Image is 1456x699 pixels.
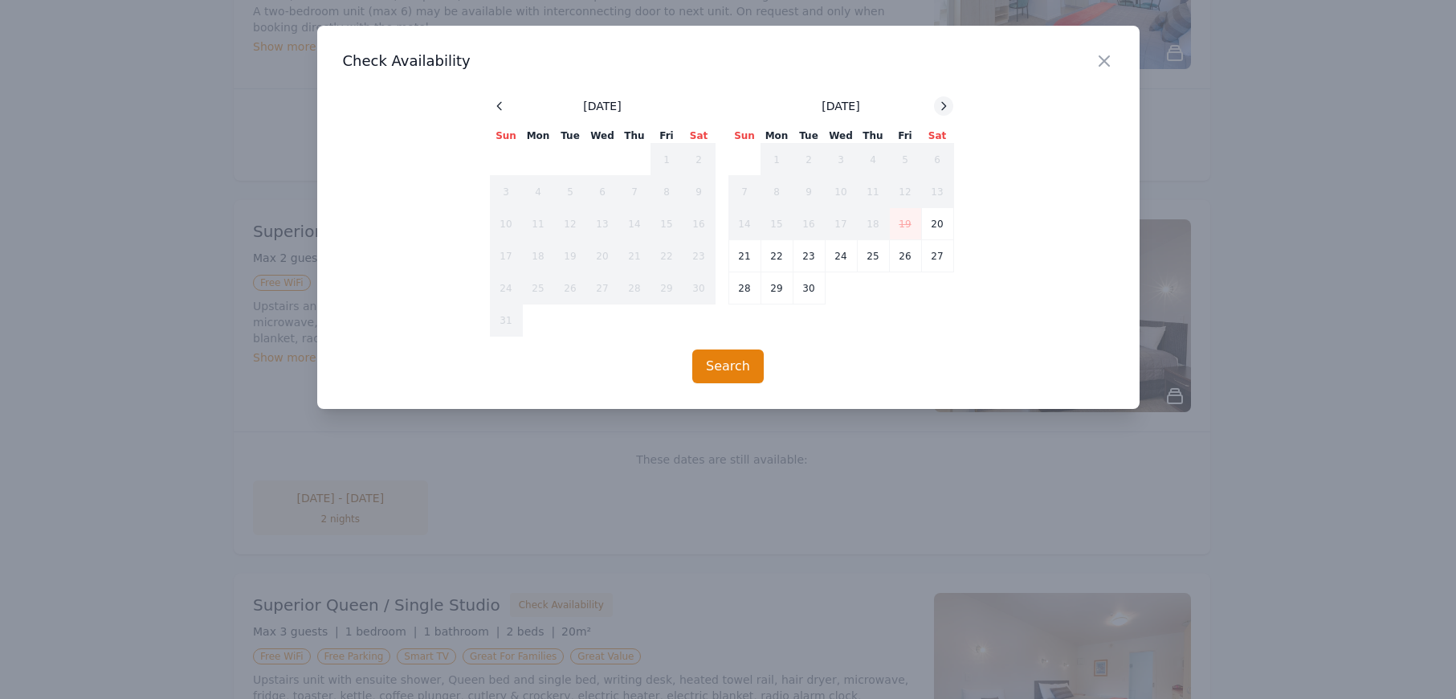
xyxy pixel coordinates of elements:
td: 12 [554,208,586,240]
td: 22 [651,240,683,272]
th: Sun [728,129,761,144]
td: 27 [921,240,953,272]
td: 18 [857,208,889,240]
th: Mon [761,129,793,144]
td: 2 [793,144,825,176]
td: 6 [921,144,953,176]
td: 2 [683,144,715,176]
td: 21 [618,240,651,272]
td: 29 [651,272,683,305]
th: Sat [683,129,715,144]
button: Search [692,349,764,383]
td: 13 [921,176,953,208]
td: 20 [586,240,618,272]
th: Fri [889,129,921,144]
th: Mon [522,129,554,144]
td: 9 [683,176,715,208]
td: 28 [618,272,651,305]
td: 24 [490,272,522,305]
th: Wed [825,129,857,144]
td: 5 [889,144,921,176]
td: 15 [651,208,683,240]
td: 27 [586,272,618,305]
td: 29 [761,272,793,305]
td: 11 [522,208,554,240]
td: 16 [793,208,825,240]
td: 17 [825,208,857,240]
span: [DATE] [822,98,859,114]
td: 3 [490,176,522,208]
td: 25 [522,272,554,305]
td: 1 [761,144,793,176]
td: 24 [825,240,857,272]
th: Sun [490,129,522,144]
td: 30 [793,272,825,305]
td: 6 [586,176,618,208]
td: 26 [554,272,586,305]
td: 8 [761,176,793,208]
td: 15 [761,208,793,240]
td: 7 [728,176,761,208]
th: Thu [857,129,889,144]
td: 30 [683,272,715,305]
td: 21 [728,240,761,272]
th: Sat [921,129,953,144]
td: 23 [683,240,715,272]
td: 16 [683,208,715,240]
th: Thu [618,129,651,144]
th: Fri [651,129,683,144]
th: Wed [586,129,618,144]
td: 25 [857,240,889,272]
td: 11 [857,176,889,208]
td: 19 [554,240,586,272]
th: Tue [793,129,825,144]
td: 4 [857,144,889,176]
td: 10 [825,176,857,208]
td: 10 [490,208,522,240]
td: 13 [586,208,618,240]
td: 18 [522,240,554,272]
td: 8 [651,176,683,208]
td: 19 [889,208,921,240]
td: 23 [793,240,825,272]
td: 31 [490,305,522,337]
td: 5 [554,176,586,208]
th: Tue [554,129,586,144]
td: 4 [522,176,554,208]
h3: Check Availability [343,51,1114,71]
td: 12 [889,176,921,208]
td: 3 [825,144,857,176]
td: 17 [490,240,522,272]
td: 14 [618,208,651,240]
td: 9 [793,176,825,208]
td: 20 [921,208,953,240]
td: 7 [618,176,651,208]
td: 22 [761,240,793,272]
td: 1 [651,144,683,176]
td: 28 [728,272,761,305]
span: [DATE] [583,98,621,114]
td: 14 [728,208,761,240]
td: 26 [889,240,921,272]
